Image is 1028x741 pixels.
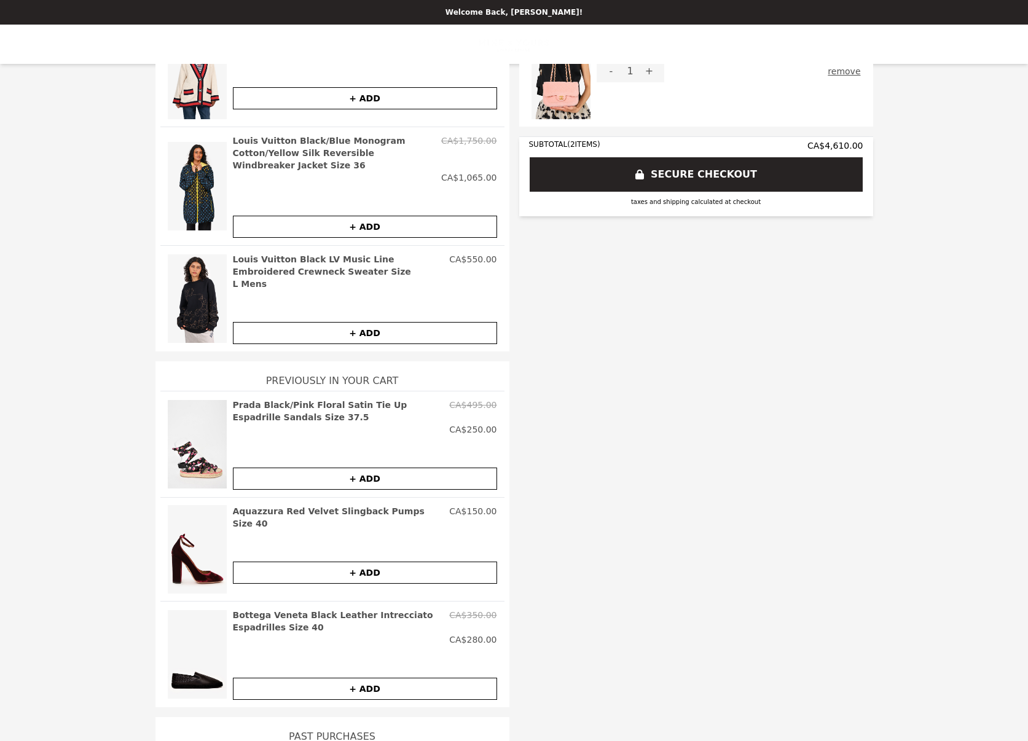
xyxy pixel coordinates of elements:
[160,361,504,391] h1: Previously In Your Cart
[233,322,497,344] button: + ADD
[233,399,445,423] h2: Prada Black/Pink Floral Satin Tie Up Espadrille Sandals Size 37.5
[449,609,496,633] p: CA$350.00
[233,216,497,238] button: + ADD
[529,140,568,149] span: SUBTOTAL
[168,253,227,344] img: Louis Vuitton Black LV Music Line Embroidered Crewneck Sweater Size L Mens
[168,609,227,700] img: Bottega Veneta Black Leather Intrecciato Espadrilles Size 40
[529,157,863,192] button: SECURE CHECKOUT
[233,562,497,584] button: + ADD
[449,399,496,423] p: CA$495.00
[168,31,227,119] img: Gucci Cream Tweed Web Trim Cardigan with Faux Pearl Buttons Size 42
[807,139,863,152] span: CA$4,610.00
[479,32,549,57] img: Brand Logo
[233,87,497,109] button: + ADD
[567,140,600,149] span: ( 2 ITEMS)
[168,399,227,490] img: Prada Black/Pink Floral Satin Tie Up Espadrille Sandals Size 37.5
[449,423,496,436] p: CA$250.00
[635,60,664,82] button: +
[168,505,227,594] img: Aquazzura Red Velvet Slingback Pumps Size 40
[233,253,445,290] h2: Louis Vuitton Black LV Music Line Embroidered Crewneck Sweater Size L Mens
[441,171,497,184] p: CA$1,065.00
[597,60,626,82] button: -
[233,135,436,171] h2: Louis Vuitton Black/Blue Monogram Cotton/Yellow Silk Reversible Windbreaker Jacket Size 36
[7,7,1021,17] p: Welcome Back, [PERSON_NAME]!
[233,468,497,490] button: + ADD
[532,31,591,119] img: Pre-Loved Chanel™ 2022 Pink Velvet Quilted Mini Double Frame Flap Bag
[233,678,497,700] button: + ADD
[233,609,445,633] h2: Bottega Veneta Black Leather Intrecciato Espadrilles Size 40
[233,505,445,530] h2: Aquazzura Red Velvet Slingback Pumps Size 40
[449,505,496,530] p: CA$150.00
[449,253,496,290] p: CA$550.00
[441,135,497,171] p: CA$1,750.00
[626,60,635,82] div: 1
[828,60,860,82] button: remove
[529,197,863,206] div: taxes and shipping calculated at checkout
[449,633,496,646] p: CA$280.00
[168,135,227,238] img: Louis Vuitton Black/Blue Monogram Cotton/Yellow Silk Reversible Windbreaker Jacket Size 36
